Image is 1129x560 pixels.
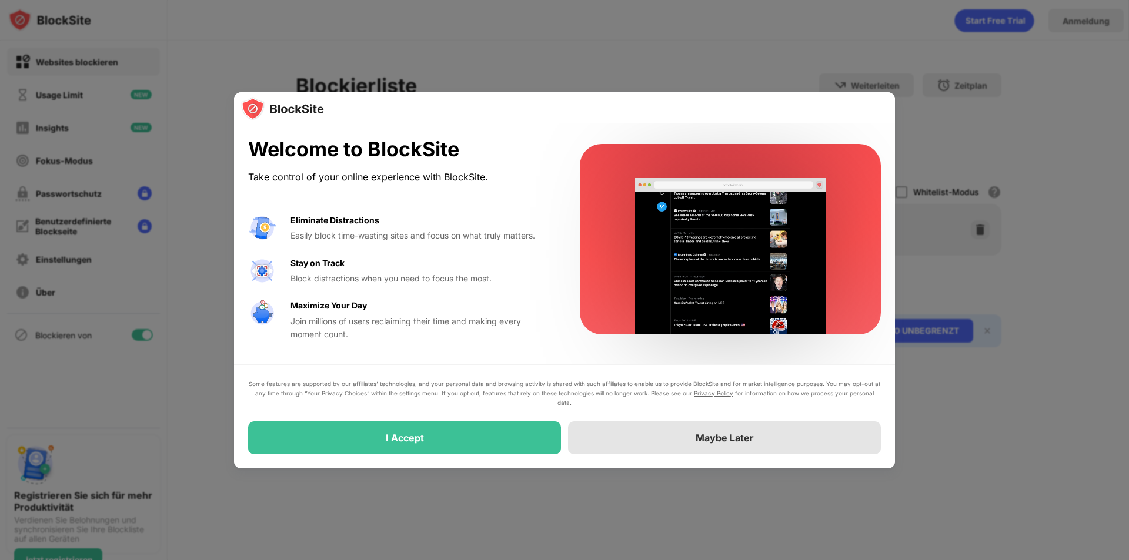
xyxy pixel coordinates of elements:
[248,299,276,327] img: value-safe-time.svg
[248,138,552,162] div: Welcome to BlockSite
[290,214,379,227] div: Eliminate Distractions
[248,169,552,186] div: Take control of your online experience with BlockSite.
[248,257,276,285] img: value-focus.svg
[248,379,881,407] div: Some features are supported by our affiliates’ technologies, and your personal data and browsing ...
[290,272,552,285] div: Block distractions when you need to focus the most.
[241,97,324,120] img: logo-blocksite.svg
[694,390,733,397] a: Privacy Policy
[386,432,424,444] div: I Accept
[290,315,552,341] div: Join millions of users reclaiming their time and making every moment count.
[290,299,367,312] div: Maximize Your Day
[290,257,345,270] div: Stay on Track
[696,432,754,444] div: Maybe Later
[290,229,552,242] div: Easily block time-wasting sites and focus on what truly matters.
[248,214,276,242] img: value-avoid-distractions.svg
